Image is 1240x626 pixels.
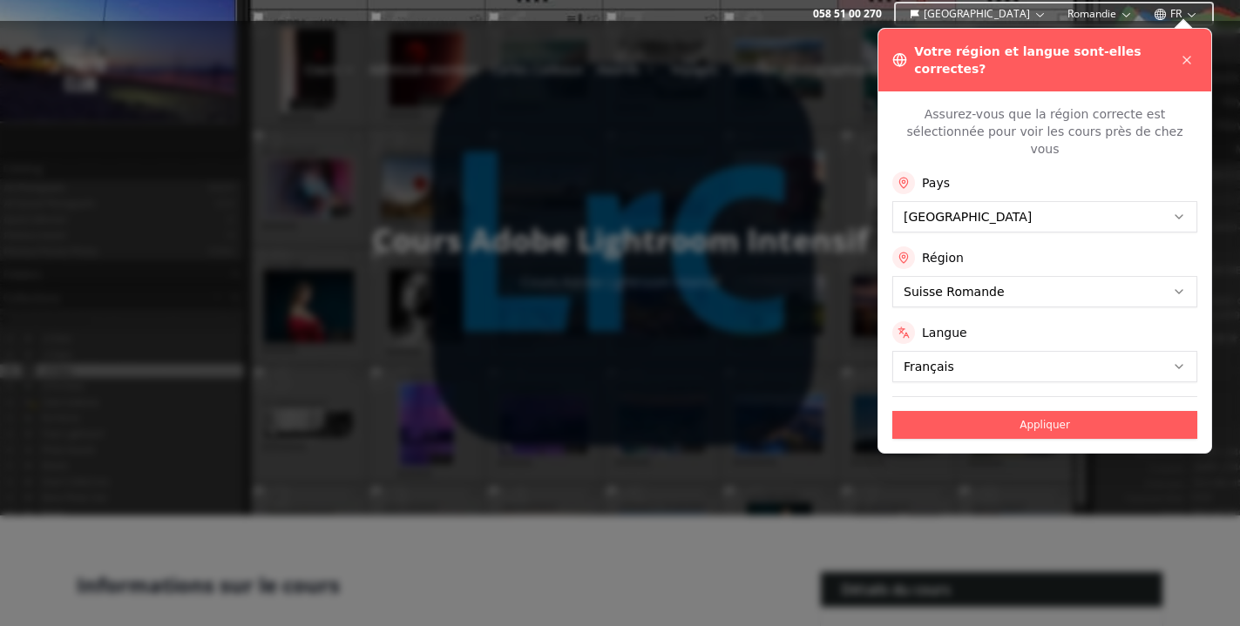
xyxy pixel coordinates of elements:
button: Romandie [1060,3,1140,24]
p: Assurez-vous que la région correcte est sélectionnée pour voir les cours près de chez vous [892,105,1197,158]
button: [GEOGRAPHIC_DATA] [903,3,1054,24]
label: Pays [922,174,950,192]
label: Langue [922,324,967,341]
button: Appliquer [892,411,1197,439]
button: FR [1147,3,1205,24]
a: 058 51 00 270 [813,7,882,21]
label: Région [922,249,964,266]
h3: Votre région et langue sont-elles correctes? [914,43,1176,77]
